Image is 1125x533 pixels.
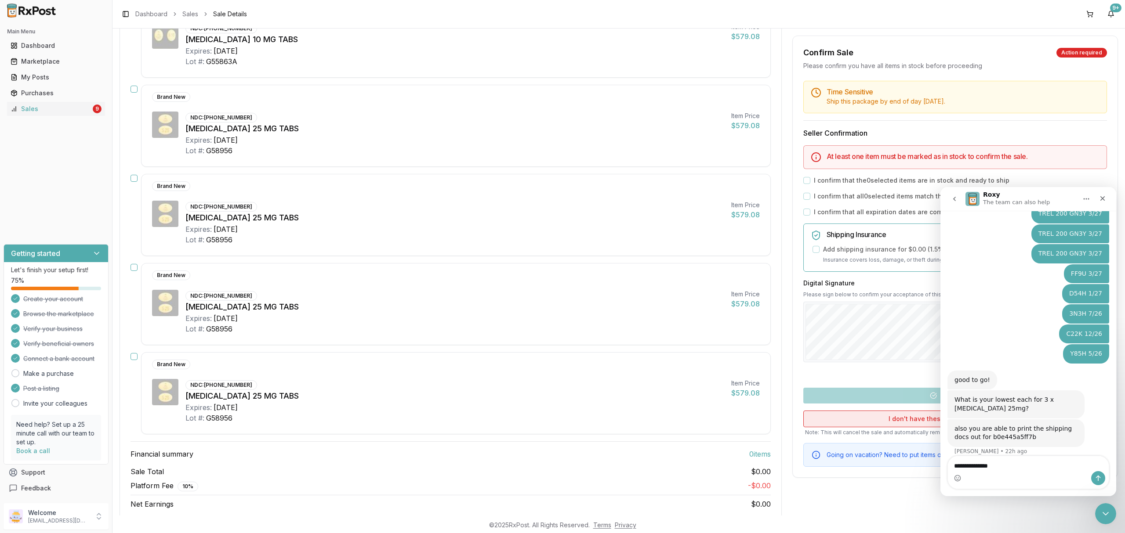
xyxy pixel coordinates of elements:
[185,390,724,402] div: [MEDICAL_DATA] 25 MG TABS
[185,56,204,67] div: Lot #:
[4,102,109,116] button: Sales9
[214,135,238,145] div: [DATE]
[7,54,105,69] a: Marketplace
[131,499,174,509] span: Net Earnings
[28,508,89,517] p: Welcome
[7,69,105,85] a: My Posts
[135,10,247,18] nav: breadcrumb
[803,61,1107,70] div: Please confirm you have all items in stock before proceeding
[214,402,238,413] div: [DATE]
[152,181,190,191] div: Brand New
[152,92,190,102] div: Brand New
[206,145,232,156] div: G58956
[4,54,109,68] button: Marketplace
[185,413,204,423] div: Lot #:
[185,202,257,212] div: NDC: [PHONE_NUMBER]
[731,209,760,220] div: $579.08
[4,4,60,18] img: RxPost Logo
[206,234,232,245] div: G58956
[827,97,945,105] span: Ship this package by end of day [DATE] .
[21,484,51,493] span: Feedback
[823,256,1100,264] p: Insurance covers loss, damage, or theft during transit.
[185,46,212,56] div: Expires:
[11,73,102,82] div: My Posts
[28,517,89,524] p: [EMAIL_ADDRESS][DOMAIN_NAME]
[185,234,204,245] div: Lot #:
[7,38,105,54] a: Dashboard
[1095,503,1116,524] iframe: Intercom live chat
[751,500,771,508] span: $0.00
[185,402,212,413] div: Expires:
[185,113,257,122] div: NDC: [PHONE_NUMBER]
[152,112,178,138] img: Jardiance 25 MG TABS
[185,313,212,324] div: Expires:
[7,101,105,117] a: Sales9
[4,480,109,496] button: Feedback
[152,270,190,280] div: Brand New
[731,201,760,209] div: Item Price
[1110,4,1121,12] div: 9+
[185,301,724,313] div: [MEDICAL_DATA] 25 MG TABS
[11,57,102,66] div: Marketplace
[152,290,178,316] img: Jardiance 25 MG TABS
[803,128,1107,138] h3: Seller Confirmation
[185,380,257,390] div: NDC: [PHONE_NUMBER]
[803,47,853,59] div: Confirm Sale
[131,466,164,477] span: Sale Total
[1104,7,1118,21] button: 9+
[152,22,178,49] img: Jardiance 10 MG TABS
[206,56,237,67] div: G55863A
[135,10,167,18] a: Dashboard
[4,86,109,100] button: Purchases
[152,360,190,369] div: Brand New
[11,89,102,97] div: Purchases
[823,245,991,254] label: Add shipping insurance for $0.00 ( 1.5 % of order value)
[185,135,212,145] div: Expires:
[23,354,94,363] span: Connect a bank account
[206,413,232,423] div: G58956
[803,279,1107,288] h3: Digital Signature
[11,248,60,259] h3: Getting started
[827,88,1100,95] h5: Time Sensitive
[1056,48,1107,58] div: Action required
[23,339,94,348] span: Verify beneficial owners
[23,310,94,318] span: Browse the marketplace
[748,481,771,490] span: - $0.00
[178,482,198,491] div: 10 %
[803,411,1107,427] button: I don't have these items available anymore
[214,46,238,56] div: [DATE]
[814,176,1009,185] label: I confirm that the 0 selected items are in stock and ready to ship
[185,24,257,33] div: NDC: [PHONE_NUMBER]
[16,420,96,447] p: Need help? Set up a 25 minute call with our team to set up.
[23,324,83,333] span: Verify your business
[827,153,1100,160] h5: At least one item must be marked as in stock to confirm the sale.
[827,231,1100,238] h5: Shipping Insurance
[731,379,760,388] div: Item Price
[23,384,59,393] span: Post a listing
[940,187,1116,496] iframe: Intercom live chat
[185,324,204,334] div: Lot #:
